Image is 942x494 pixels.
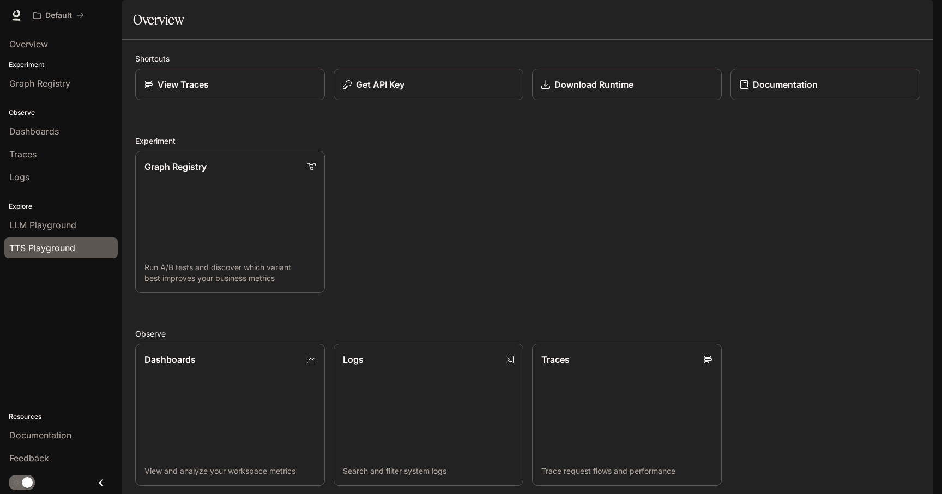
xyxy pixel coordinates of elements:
[554,78,633,91] p: Download Runtime
[356,78,404,91] p: Get API Key
[144,466,316,477] p: View and analyze your workspace metrics
[135,53,920,64] h2: Shortcuts
[730,69,920,100] a: Documentation
[28,4,89,26] button: All workspaces
[541,466,712,477] p: Trace request flows and performance
[135,69,325,100] a: View Traces
[541,353,570,366] p: Traces
[343,466,514,477] p: Search and filter system logs
[343,353,364,366] p: Logs
[532,69,722,100] a: Download Runtime
[158,78,209,91] p: View Traces
[144,160,207,173] p: Graph Registry
[144,262,316,284] p: Run A/B tests and discover which variant best improves your business metrics
[135,328,920,339] h2: Observe
[135,135,920,147] h2: Experiment
[135,151,325,293] a: Graph RegistryRun A/B tests and discover which variant best improves your business metrics
[334,69,523,100] button: Get API Key
[45,11,72,20] p: Default
[753,78,818,91] p: Documentation
[133,9,184,31] h1: Overview
[334,344,523,486] a: LogsSearch and filter system logs
[532,344,722,486] a: TracesTrace request flows and performance
[135,344,325,486] a: DashboardsView and analyze your workspace metrics
[144,353,196,366] p: Dashboards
